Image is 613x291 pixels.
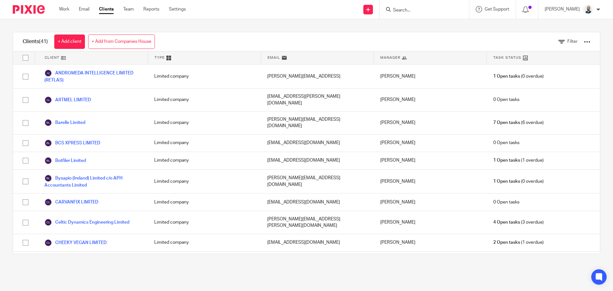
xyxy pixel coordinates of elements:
span: Task Status [493,55,521,60]
input: Select all [19,52,32,64]
div: [PERSON_NAME] [374,170,487,193]
span: 0 Open tasks [493,140,519,146]
div: [EMAIL_ADDRESS][PERSON_NAME][DOMAIN_NAME] [261,88,374,111]
div: [PERSON_NAME] [374,65,487,88]
div: Sole Trader / Self-Assessed [148,252,261,274]
span: Email [268,55,280,60]
img: svg%3E [44,157,52,165]
img: Mark%20LI%20profiler.png [583,4,593,15]
img: svg%3E [44,119,52,126]
a: ANDROMEDA INTELLIGENCE LIMITED (RETLAS) [44,69,141,83]
div: [PERSON_NAME][EMAIL_ADDRESS][PERSON_NAME][DOMAIN_NAME] [261,252,374,274]
img: svg%3E [44,218,52,226]
a: Team [123,6,134,12]
a: Settings [169,6,186,12]
div: [PERSON_NAME] [374,111,487,134]
span: Filter [567,39,578,44]
span: (1 overdue) [493,157,544,164]
a: BCS XPRESS LIMITED [44,139,100,147]
div: [PERSON_NAME] [374,211,487,234]
div: Limited company [148,234,261,251]
span: (0 overdue) [493,178,544,185]
div: [PERSON_NAME][EMAIL_ADDRESS][DOMAIN_NAME] [261,170,374,193]
a: CARVANFIX LIMITED [44,198,98,206]
div: [PERSON_NAME] [374,152,487,169]
span: (3 overdue) [493,219,544,226]
a: CHEEKY VEGAN LIMITED [44,239,107,247]
a: Reports [143,6,159,12]
div: [EMAIL_ADDRESS][DOMAIN_NAME] [261,152,374,169]
img: svg%3E [44,139,52,147]
span: 2 Open tasks [493,239,520,246]
img: svg%3E [44,96,52,104]
a: Bysapio (Ireland) Limited c/o APH Accountants Limited [44,174,141,188]
div: [PERSON_NAME][EMAIL_ADDRESS] [261,65,374,88]
a: Barelle Limited [44,119,85,126]
div: Limited company [148,88,261,111]
span: (6 overdue) [493,119,544,126]
span: 1 Open tasks [493,73,520,80]
p: [PERSON_NAME] [545,6,580,12]
h1: Clients [23,38,48,45]
span: 0 Open tasks [493,199,519,205]
div: Limited company [148,134,261,152]
div: Limited company [148,194,261,211]
span: Client [45,55,59,60]
div: Limited company [148,152,261,169]
div: Limited company [148,65,261,88]
span: Manager [380,55,400,60]
div: [EMAIL_ADDRESS][DOMAIN_NAME] [261,194,374,211]
span: 1 Open tasks [493,178,520,185]
a: ARTMEL LIMITED [44,96,91,104]
div: [PERSON_NAME] [374,88,487,111]
span: 7 Open tasks [493,119,520,126]
span: (0 overdue) [493,73,544,80]
span: Type [155,55,165,60]
span: 4 Open tasks [493,219,520,226]
div: [PERSON_NAME][EMAIL_ADDRESS][PERSON_NAME][DOMAIN_NAME] [261,211,374,234]
img: svg%3E [44,69,52,77]
a: Email [79,6,89,12]
a: Clients [99,6,114,12]
div: [PERSON_NAME][EMAIL_ADDRESS][DOMAIN_NAME] [261,111,374,134]
div: Limited company [148,170,261,193]
span: (1 overdue) [493,239,544,246]
a: Work [59,6,69,12]
a: Celtic Dynamics Engineering Limited [44,218,129,226]
span: 0 Open tasks [493,96,519,103]
input: Search [392,8,450,13]
a: Botfiler Limited [44,157,86,165]
span: Get Support [485,7,509,11]
div: Limited company [148,111,261,134]
div: [PERSON_NAME] [374,252,487,274]
span: 1 Open tasks [493,157,520,164]
div: [PERSON_NAME] [374,194,487,211]
div: [PERSON_NAME] [374,234,487,251]
span: (41) [39,39,48,44]
a: + Add from Companies House [88,34,155,49]
div: [PERSON_NAME] [374,134,487,152]
div: [EMAIL_ADDRESS][DOMAIN_NAME] [261,234,374,251]
img: svg%3E [44,239,52,247]
img: svg%3E [44,198,52,206]
div: [EMAIL_ADDRESS][DOMAIN_NAME] [261,134,374,152]
a: + Add client [54,34,85,49]
img: svg%3E [44,174,52,182]
div: Limited company [148,211,261,234]
img: Pixie [13,5,45,14]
